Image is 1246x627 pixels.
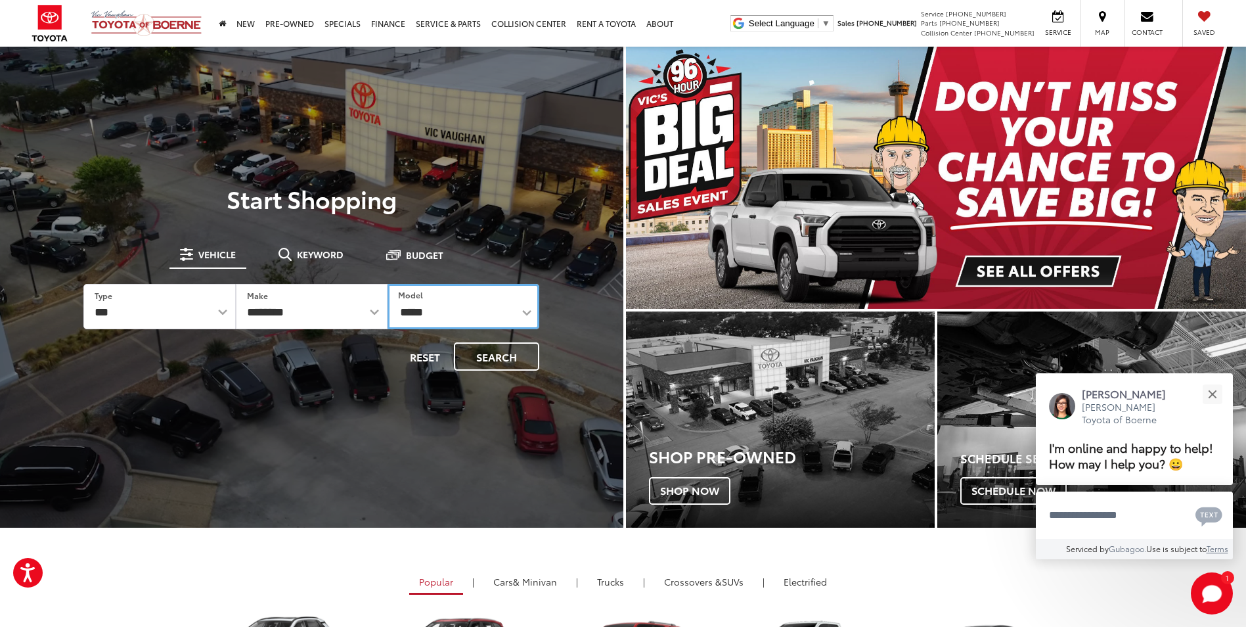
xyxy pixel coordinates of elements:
[654,570,753,593] a: SUVs
[55,185,568,212] p: Start Shopping
[587,570,634,593] a: Trucks
[749,18,830,28] a: Select Language​
[921,9,944,18] span: Service
[1207,543,1228,554] a: Terms
[921,18,937,28] span: Parts
[399,342,451,371] button: Reset
[1043,28,1073,37] span: Service
[1109,543,1146,554] a: Gubagoo.
[937,312,1246,528] a: Schedule Service Schedule Now
[960,477,1067,505] span: Schedule Now
[1082,401,1179,427] p: [PERSON_NAME] Toyota of Boerne
[664,575,722,588] span: Crossovers &
[513,575,557,588] span: & Minivan
[1226,574,1229,580] span: 1
[1132,28,1163,37] span: Contact
[1190,28,1218,37] span: Saved
[626,312,935,528] div: Toyota
[91,10,202,37] img: Vic Vaughan Toyota of Boerne
[857,18,917,28] span: [PHONE_NUMBER]
[297,250,344,259] span: Keyword
[946,9,1006,18] span: [PHONE_NUMBER]
[1195,505,1222,526] svg: Text
[95,290,112,301] label: Type
[626,312,935,528] a: Shop Pre-Owned Shop Now
[937,312,1246,528] div: Toyota
[939,18,1000,28] span: [PHONE_NUMBER]
[649,448,935,465] h3: Shop Pre-Owned
[573,575,581,588] li: |
[398,289,423,300] label: Model
[640,575,648,588] li: |
[454,342,539,371] button: Search
[1146,543,1207,554] span: Use is subject to
[822,18,830,28] span: ▼
[469,575,478,588] li: |
[409,570,463,595] a: Popular
[649,477,730,505] span: Shop Now
[749,18,814,28] span: Select Language
[974,28,1035,37] span: [PHONE_NUMBER]
[1191,572,1233,615] svg: Start Chat
[1049,438,1213,472] span: I'm online and happy to help! How may I help you? 😀
[483,570,567,593] a: Cars
[247,290,268,301] label: Make
[1036,492,1233,539] textarea: Type your message
[1191,500,1226,530] button: Chat with SMS
[921,28,972,37] span: Collision Center
[1198,380,1226,408] button: Close
[837,18,855,28] span: Sales
[406,250,443,260] span: Budget
[759,575,768,588] li: |
[1088,28,1117,37] span: Map
[1066,543,1109,554] span: Serviced by
[1082,386,1179,401] p: [PERSON_NAME]
[960,452,1246,465] h4: Schedule Service
[1036,373,1233,559] div: Close[PERSON_NAME][PERSON_NAME] Toyota of BoerneI'm online and happy to help! How may I help you?...
[1191,572,1233,615] button: Toggle Chat Window
[774,570,837,593] a: Electrified
[198,250,236,259] span: Vehicle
